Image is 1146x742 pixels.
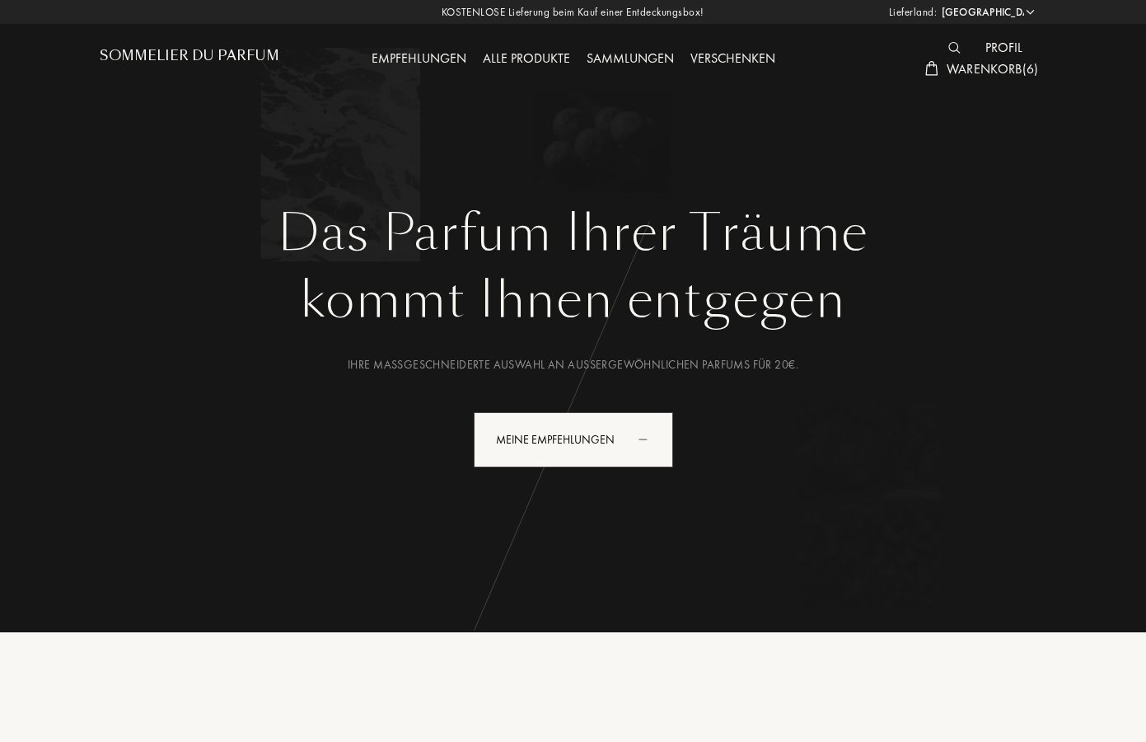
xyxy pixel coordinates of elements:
[475,49,578,67] a: Alle Produkte
[112,204,1035,263] h1: Das Parfum Ihrer Träume
[578,49,682,67] a: Sammlungen
[977,39,1031,56] a: Profil
[474,412,673,467] div: Meine Empfehlungen
[461,412,685,467] a: Meine Empfehlungenanimation
[633,422,666,455] div: animation
[112,263,1035,337] div: kommt Ihnen entgegen
[682,49,783,67] a: Verschenken
[682,49,783,70] div: Verschenken
[363,49,475,70] div: Empfehlungen
[977,38,1031,59] div: Profil
[112,356,1035,373] div: Ihre maßgeschneiderte Auswahl an außergewöhnlichen Parfums für 20€.
[363,49,475,67] a: Empfehlungen
[1024,6,1036,18] img: arrow_w.png
[578,49,682,70] div: Sammlungen
[100,48,279,70] a: Sommelier du Parfum
[889,4,938,21] span: Lieferland:
[947,60,1039,77] span: Warenkorb ( 6 )
[475,49,578,70] div: Alle Produkte
[948,42,961,54] img: search_icn_white.svg
[100,48,279,63] h1: Sommelier du Parfum
[925,61,938,76] img: cart_white.svg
